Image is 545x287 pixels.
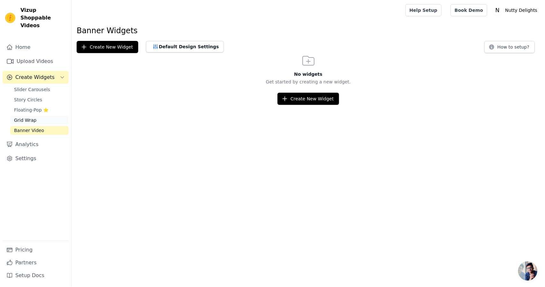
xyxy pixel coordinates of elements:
span: Grid Wrap [14,117,36,123]
a: Upload Videos [3,55,69,68]
a: Book Demo [450,4,487,16]
text: N [496,7,500,13]
button: Default Design Settings [146,41,224,52]
span: Floating-Pop ⭐ [14,107,49,113]
a: Home [3,41,69,54]
span: Story Circles [14,97,42,103]
a: Partners [3,256,69,269]
h1: Banner Widgets [77,26,540,36]
a: Help Setup [405,4,442,16]
button: How to setup? [484,41,535,53]
span: Slider Carousels [14,86,50,93]
button: Create Widgets [3,71,69,84]
a: Floating-Pop ⭐ [10,105,69,114]
span: Vizup Shoppable Videos [20,6,66,29]
a: Banner Video [10,126,69,135]
a: Analytics [3,138,69,151]
p: Nutty Delights [503,4,540,16]
a: Slider Carousels [10,85,69,94]
button: Create New Widget [77,41,138,53]
div: Open chat [518,261,537,281]
a: How to setup? [484,45,535,51]
a: Story Circles [10,95,69,104]
button: Create New Widget [277,93,339,105]
img: Vizup [5,13,15,23]
span: Banner Video [14,127,44,134]
button: N Nutty Delights [492,4,540,16]
a: Setup Docs [3,269,69,282]
a: Settings [3,152,69,165]
span: Create Widgets [15,74,55,81]
h3: No widgets [72,71,545,77]
a: Grid Wrap [10,116,69,125]
a: Pricing [3,244,69,256]
p: Get started by creating a new widget. [72,79,545,85]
